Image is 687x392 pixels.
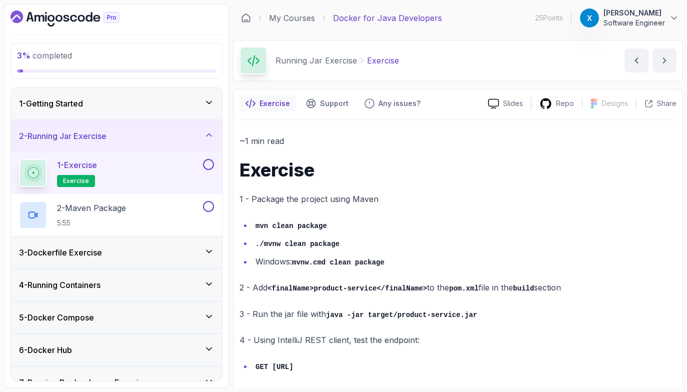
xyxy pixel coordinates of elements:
code: GET [URL] [255,363,293,371]
code: pom.xml [449,284,478,292]
h3: 4 - Running Containers [19,279,100,291]
a: Repo [531,97,582,110]
p: 1 - Exercise [57,159,97,171]
h3: 2 - Running Jar Exercise [19,130,106,142]
button: 6-Docker Hub [11,334,222,366]
p: Repo [556,98,574,108]
button: Share [636,98,676,108]
p: Support [320,98,348,108]
p: Docker for Java Developers [333,12,442,24]
code: mvn clean package [255,222,327,230]
h3: 3 - Dockerfile Exercise [19,246,102,258]
h3: 6 - Docker Hub [19,344,72,356]
p: Running Jar Exercise [275,54,357,66]
span: 3 % [17,50,30,60]
button: next content [652,48,676,72]
p: [PERSON_NAME] [603,8,665,18]
code: ./mvnw clean package [255,240,339,248]
button: 3-Dockerfile Exercise [11,236,222,268]
p: Slides [503,98,523,108]
a: Slides [480,98,531,109]
code: java -jar target/product-service.jar [326,311,477,319]
span: completed [17,50,72,60]
p: 3 - Run the jar file with [239,307,676,321]
h3: 5 - Docker Compose [19,311,94,323]
button: 1-Exerciseexercise [19,159,214,187]
code: mvnw.cmd clean package [292,258,384,266]
button: Feedback button [358,95,426,111]
p: 2 - Add to the file in the section [239,280,676,295]
h1: Exercise [239,160,676,180]
h3: 7 - Running Docker Image Exercise [19,376,147,388]
img: user profile image [580,8,599,27]
p: Software Engineer [603,18,665,28]
button: 2-Running Jar Exercise [11,120,222,152]
button: Support button [300,95,354,111]
button: 2-Maven Package5:55 [19,201,214,229]
button: 1-Getting Started [11,87,222,119]
p: Designs [601,98,628,108]
a: Dashboard [10,10,142,26]
h3: 1 - Getting Started [19,97,83,109]
button: notes button [239,95,296,111]
p: Share [657,98,676,108]
p: Exercise [259,98,290,108]
a: My Courses [269,12,315,24]
button: 5-Docker Compose [11,301,222,333]
button: user profile image[PERSON_NAME]Software Engineer [579,8,679,28]
code: build [513,284,534,292]
p: 2 - Maven Package [57,202,126,214]
p: 25 Points [535,13,563,23]
li: Windows: [252,254,676,269]
button: previous content [624,48,648,72]
button: 4-Running Containers [11,269,222,301]
p: 4 - Using IntelliJ REST client, test the endpoint: [239,333,676,347]
p: Exercise [367,54,399,66]
span: exercise [63,177,89,185]
p: 1 - Package the project using Maven [239,192,676,206]
a: Dashboard [241,13,251,23]
p: ~1 min read [239,134,676,148]
p: 5:55 [57,218,126,228]
code: <finalName>product-service</finalName> [267,284,427,292]
p: Any issues? [378,98,420,108]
